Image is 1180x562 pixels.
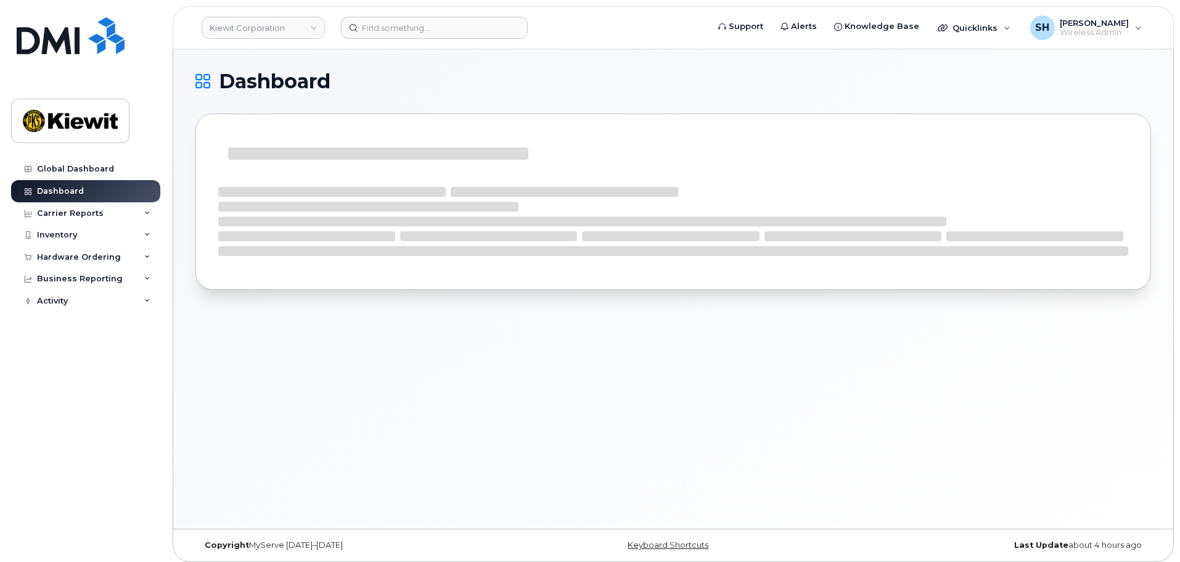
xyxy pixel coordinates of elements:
[205,540,249,550] strong: Copyright
[628,540,708,550] a: Keyboard Shortcuts
[195,540,514,550] div: MyServe [DATE]–[DATE]
[1014,540,1068,550] strong: Last Update
[832,540,1151,550] div: about 4 hours ago
[219,72,330,91] span: Dashboard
